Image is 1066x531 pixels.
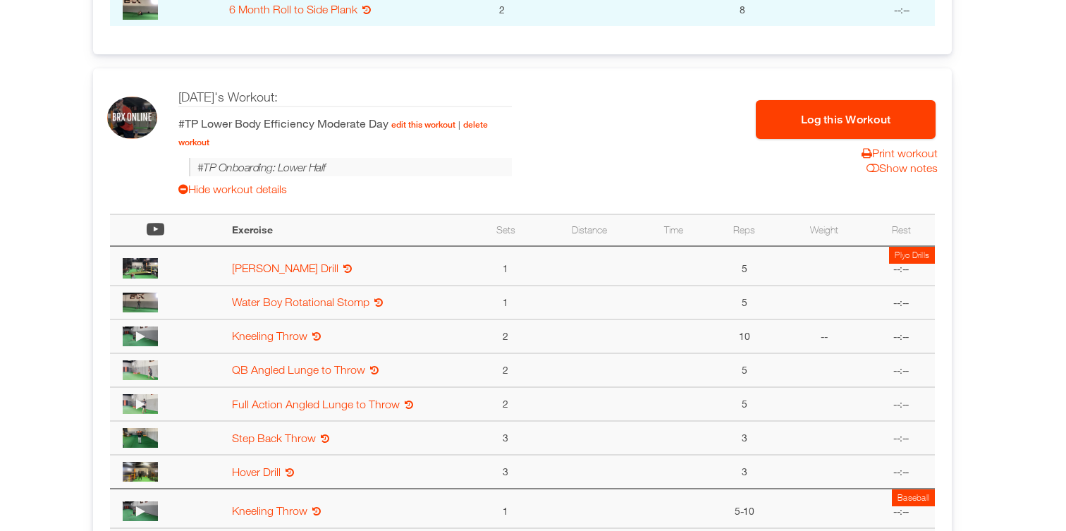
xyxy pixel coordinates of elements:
[123,428,158,448] img: thumbnail.png
[867,353,935,387] td: --:--
[232,432,316,444] a: Step Back Throw
[472,353,539,387] td: 2
[232,329,307,342] a: Kneeling Throw
[867,246,935,286] td: --:--
[458,119,460,130] span: |
[123,258,158,278] img: thumbnail.png
[225,214,472,246] th: Exercise
[781,319,867,353] td: --
[708,246,781,286] td: 5
[859,161,938,174] div: Show notes
[178,88,512,107] div: [DATE] 's Workout:
[889,247,935,264] div: Plyo Drills
[123,462,158,482] img: thumbnail.png
[854,147,938,159] a: Print workout
[640,214,708,246] th: Time
[867,489,935,528] td: --:--
[867,214,935,246] th: Rest
[472,455,539,489] td: 3
[123,501,158,521] img: thumbnail.png
[708,387,781,421] td: 5
[232,504,307,517] a: Kneeling Throw
[472,387,539,421] td: 2
[708,421,781,455] td: 3
[472,319,539,353] td: 2
[123,360,158,380] img: thumbnail.png
[867,387,935,421] td: --:--
[867,319,935,353] td: --:--
[708,319,781,353] td: 10
[892,489,935,506] div: Baseball
[708,489,781,528] td: 5-10
[472,421,539,455] td: 3
[178,116,488,147] span: #TP Lower Body Efficiency Moderate Day
[756,100,936,139] button: Log this Workout
[391,120,455,130] a: edit this workout
[178,182,512,196] a: Hide workout details
[472,489,539,528] td: 1
[867,421,935,455] td: --:--
[123,326,158,346] img: thumbnail.png
[123,293,158,312] img: thumbnail.png
[539,214,640,246] th: Distance
[232,363,365,376] a: QB Angled Lunge to Throw
[867,455,935,489] td: --:--
[232,295,369,308] a: Water Boy Rotational Stomp
[107,97,157,139] img: ios_large.PNG
[708,455,781,489] td: 3
[232,465,281,478] a: Hover Drill
[867,286,935,319] td: --:--
[229,3,357,16] a: 6 Month Roll to Side Plank
[189,158,512,176] h5: #TP Onboarding: Lower Half
[472,214,539,246] th: Sets
[708,286,781,319] td: 5
[708,214,781,246] th: Reps
[472,286,539,319] td: 1
[708,353,781,387] td: 5
[123,394,158,414] img: thumbnail.png
[472,246,539,286] td: 1
[781,214,867,246] th: Weight
[232,398,400,410] a: Full Action Angled Lunge to Throw
[232,262,338,274] a: [PERSON_NAME] Drill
